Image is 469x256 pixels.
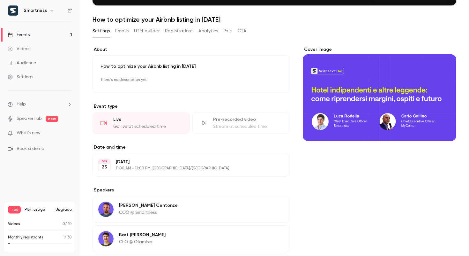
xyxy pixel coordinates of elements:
label: Cover image [303,46,456,53]
button: Settings [93,26,110,36]
p: COO @ Smartness [119,209,178,216]
button: UTM builder [134,26,160,36]
p: / 30 [63,235,72,240]
span: Plan usage [25,207,52,212]
p: Monthly registrants [8,235,43,240]
p: 11:00 AM - 12:00 PM, [GEOGRAPHIC_DATA]/[GEOGRAPHIC_DATA] [116,166,256,171]
span: new [46,116,58,122]
div: Go live at scheduled time [113,123,182,130]
span: Free [8,206,21,213]
div: Pre-recorded video [213,116,282,123]
label: Date and time [93,144,290,151]
p: Event type [93,103,290,110]
p: / 10 [63,221,72,227]
img: Smartness [8,5,18,16]
div: Events [8,32,30,38]
div: Videos [8,46,30,52]
span: 1 [63,236,64,239]
img: Bart Jan-Leyts [98,231,114,246]
label: Speakers [93,187,290,193]
div: Audience [8,60,36,66]
div: Live [113,116,182,123]
div: Pre-recorded videoStream at scheduled time [192,112,290,134]
div: Bart Jan-LeytsBart [PERSON_NAME]CEO @ Otamiser [93,225,290,252]
p: Bart [PERSON_NAME] [119,232,166,238]
div: SEP [99,159,110,164]
p: How to optimize your Airbnb listing in [DATE] [100,63,282,70]
button: Polls [223,26,233,36]
h6: Smartness [24,7,47,14]
p: [DATE] [116,159,256,165]
button: Emails [115,26,129,36]
div: Stream at scheduled time [213,123,282,130]
h1: How to optimize your Airbnb listing in [DATE] [93,16,456,23]
button: Analytics [198,26,218,36]
iframe: Noticeable Trigger [64,130,72,136]
span: What's new [17,130,41,136]
img: Tommaso Centonze [98,202,114,217]
div: Tommaso Centonze[PERSON_NAME] CentonzeCOO @ Smartness [93,196,290,223]
button: Registrations [165,26,193,36]
p: There's no description yet [100,75,282,85]
p: CEO @ Otamiser [119,239,166,245]
div: Settings [8,74,33,80]
span: Book a demo [17,145,44,152]
button: CTA [238,26,246,36]
section: Cover image [303,46,456,141]
label: About [93,46,290,53]
a: SpeakerHub [17,115,42,122]
button: Upgrade [56,207,72,212]
span: 0 [63,222,65,226]
div: LiveGo live at scheduled time [93,112,190,134]
p: [PERSON_NAME] Centonze [119,202,178,209]
li: help-dropdown-opener [8,101,72,108]
p: 25 [102,164,107,170]
p: Videos [8,221,20,227]
span: Help [17,101,26,108]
